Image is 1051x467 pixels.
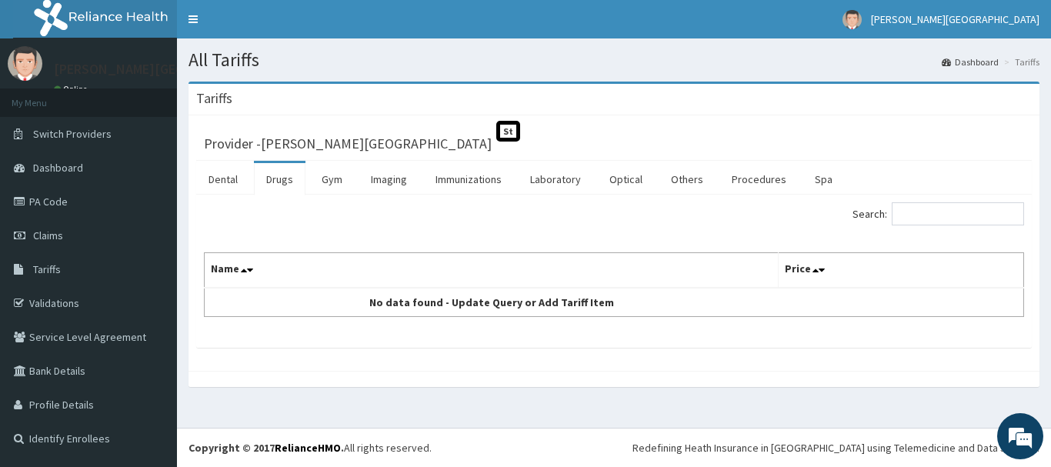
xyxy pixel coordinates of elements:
th: Price [778,253,1024,289]
a: Imaging [359,163,419,195]
td: No data found - Update Query or Add Tariff Item [205,288,779,317]
a: Drugs [254,163,305,195]
h1: All Tariffs [189,50,1039,70]
p: [PERSON_NAME][GEOGRAPHIC_DATA] [54,62,282,76]
a: Procedures [719,163,799,195]
a: Dental [196,163,250,195]
a: Laboratory [518,163,593,195]
span: Claims [33,228,63,242]
th: Name [205,253,779,289]
a: Online [54,84,91,95]
span: Tariffs [33,262,61,276]
a: Dashboard [942,55,999,68]
h3: Provider - [PERSON_NAME][GEOGRAPHIC_DATA] [204,137,492,151]
a: Gym [309,163,355,195]
span: Dashboard [33,161,83,175]
strong: Copyright © 2017 . [189,441,344,455]
li: Tariffs [1000,55,1039,68]
img: User Image [842,10,862,29]
h3: Tariffs [196,92,232,105]
span: [PERSON_NAME][GEOGRAPHIC_DATA] [871,12,1039,26]
a: Others [659,163,716,195]
a: RelianceHMO [275,441,341,455]
a: Spa [802,163,845,195]
footer: All rights reserved. [177,428,1051,467]
div: Redefining Heath Insurance in [GEOGRAPHIC_DATA] using Telemedicine and Data Science! [632,440,1039,455]
img: User Image [8,46,42,81]
a: Optical [597,163,655,195]
a: Immunizations [423,163,514,195]
label: Search: [852,202,1024,225]
span: St [496,121,520,142]
span: Switch Providers [33,127,112,141]
input: Search: [892,202,1024,225]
